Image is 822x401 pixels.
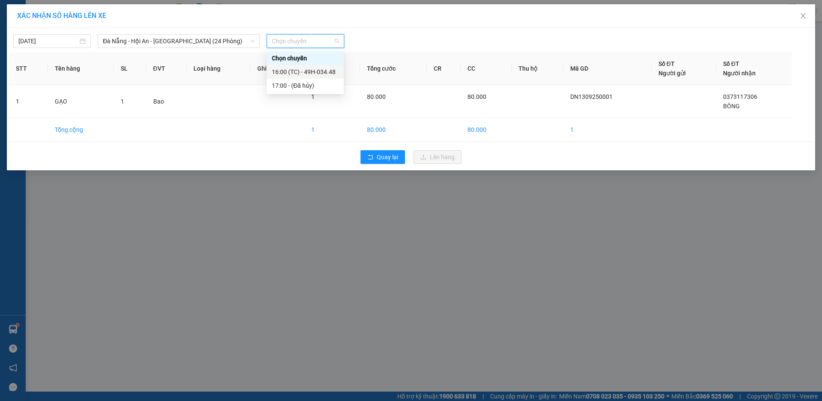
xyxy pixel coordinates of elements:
[563,52,652,85] th: Mã GD
[563,118,652,142] td: 1
[512,52,563,85] th: Thu hộ
[7,7,94,27] div: [GEOGRAPHIC_DATA]
[360,150,405,164] button: rollbackQuay lại
[272,35,339,48] span: Chọn chuyến
[468,93,486,100] span: 80.000
[360,118,427,142] td: 80.000
[187,52,250,85] th: Loại hàng
[723,93,757,100] span: 0373117306
[570,93,613,100] span: DN1309250001
[18,36,78,46] input: 13/09/2025
[272,81,339,90] div: 17:00 - (Đã hủy)
[114,52,146,85] th: SL
[103,35,255,48] span: Đà Nẵng - Hội An - Đà Lạt (24 Phòng)
[311,93,315,100] span: 1
[800,12,807,19] span: close
[427,52,461,85] th: CR
[7,7,21,16] span: Gửi:
[6,54,95,64] div: 50.000
[723,60,739,67] span: Số ĐT
[48,52,114,85] th: Tên hàng
[6,55,20,64] span: CR :
[146,85,187,118] td: Bao
[658,60,675,67] span: Số ĐT
[304,118,360,142] td: 1
[267,51,344,65] div: Chọn chuyến
[791,4,815,28] button: Close
[250,52,304,85] th: Ghi chú
[17,12,106,20] span: XÁC NHẬN SỐ HÀNG LÊN XE
[100,37,187,49] div: 0976463442
[48,118,114,142] td: Tổng cộng
[723,70,756,77] span: Người nhận
[9,52,48,85] th: STT
[250,39,255,44] span: down
[7,27,94,37] div: MINH
[414,150,462,164] button: uploadLên hàng
[272,53,339,63] div: Chọn chuyến
[377,152,398,162] span: Quay lại
[360,52,427,85] th: Tổng cước
[48,85,114,118] td: GẠO
[121,98,124,105] span: 1
[272,67,339,77] div: 16:00 (TC) - 49H-034.48
[461,118,512,142] td: 80.000
[146,52,187,85] th: ĐVT
[461,52,512,85] th: CC
[100,7,187,27] div: [GEOGRAPHIC_DATA]
[100,7,121,16] span: Nhận:
[658,70,686,77] span: Người gửi
[723,103,740,110] span: BÔNG
[367,93,386,100] span: 80.000
[7,37,94,49] div: 0938509060
[100,27,187,37] div: BẢY
[367,154,373,161] span: rollback
[9,85,48,118] td: 1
